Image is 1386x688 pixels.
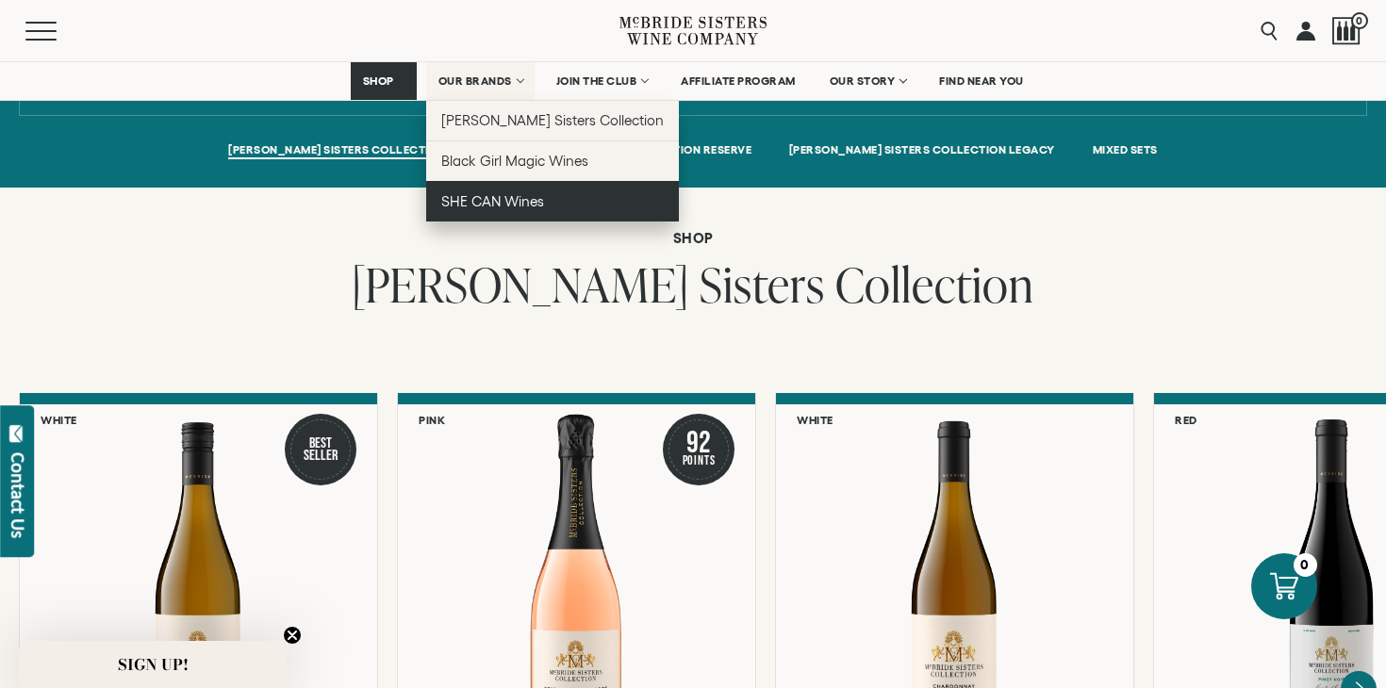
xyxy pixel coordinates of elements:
[1351,12,1368,29] span: 0
[228,143,445,159] a: [PERSON_NAME] SISTERS COLLECTION
[681,74,796,88] span: AFFILIATE PROGRAM
[426,62,535,100] a: OUR BRANDS
[817,62,918,100] a: OUR STORY
[700,252,825,317] span: Sisters
[41,414,77,426] h6: White
[438,74,512,88] span: OUR BRANDS
[352,252,689,317] span: [PERSON_NAME]
[19,641,287,688] div: SIGN UP!Close teaser
[835,252,1034,317] span: Collection
[363,74,395,88] span: SHOP
[351,62,417,100] a: SHOP
[283,626,302,645] button: Close teaser
[441,112,665,128] span: [PERSON_NAME] Sisters Collection
[8,452,27,538] div: Contact Us
[25,22,93,41] button: Mobile Menu Trigger
[426,181,680,221] a: SHE CAN Wines
[544,62,660,100] a: JOIN THE CLUB
[789,143,1055,159] a: [PERSON_NAME] SISTERS COLLECTION LEGACY
[830,74,896,88] span: OUR STORY
[441,153,588,169] span: Black Girl Magic Wines
[441,193,544,209] span: SHE CAN Wines
[927,62,1036,100] a: FIND NEAR YOU
[1294,553,1317,577] div: 0
[797,414,833,426] h6: White
[426,140,680,181] a: Black Girl Magic Wines
[668,62,808,100] a: AFFILIATE PROGRAM
[426,100,680,140] a: [PERSON_NAME] Sisters Collection
[1093,143,1158,159] a: MIXED SETS
[419,414,445,426] h6: Pink
[118,653,189,676] span: SIGN UP!
[556,74,637,88] span: JOIN THE CLUB
[1175,414,1197,426] h6: Red
[939,74,1024,88] span: FIND NEAR YOU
